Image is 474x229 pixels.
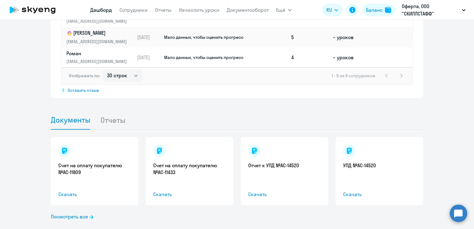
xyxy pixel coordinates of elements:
span: 1 - 9 из 9 сотрудников [332,73,375,79]
a: УПД №AC-14520 [343,162,416,169]
img: child [66,30,73,36]
ul: Tabs [51,110,423,130]
span: Отображать по: [69,73,100,79]
span: RU [326,6,332,14]
td: [DATE] [135,27,163,47]
td: ~ уроков [330,47,368,67]
a: Счет на оплату покупателю №AC-11433 [153,162,226,176]
p: [EMAIL_ADDRESS][DOMAIN_NAME] [66,18,130,25]
button: Ещё [276,4,292,16]
p: Оферта, ООО "СКИЛЛСТАФФ" [402,2,459,17]
span: Мало данных, чтобы оценить прогресс [164,34,244,40]
a: Роман[EMAIL_ADDRESS][DOMAIN_NAME] [66,50,134,65]
a: Документооборот [227,7,269,13]
td: 5 [289,27,330,47]
td: [DATE] [135,47,163,67]
a: Отчет к УПД №AC-14520 [248,162,321,169]
p: [PERSON_NAME] [66,29,130,37]
td: 4 [289,47,330,67]
button: Оферта, ООО "СКИЛЛСТАФФ" [399,2,469,17]
p: [EMAIL_ADDRESS][DOMAIN_NAME] [66,58,130,65]
button: Балансbalance [362,4,395,16]
p: Роман [66,50,130,57]
span: Документы [51,115,90,124]
div: Баланс [366,6,382,14]
span: Скачать [343,191,416,198]
a: Сотрудники [119,7,148,13]
span: Скачать [153,191,226,198]
img: balance [385,7,391,13]
td: ~ уроков [330,27,368,47]
span: Скачать [248,191,321,198]
span: Скачать [58,191,131,198]
a: Счет на оплату покупателю №AC-11809 [58,162,131,176]
a: Посмотреть все [51,213,93,220]
a: Дашборд [90,7,112,13]
span: Мало данных, чтобы оценить прогресс [164,55,244,60]
a: child[PERSON_NAME][EMAIL_ADDRESS][DOMAIN_NAME] [66,29,134,45]
button: RU [322,4,342,16]
a: Отчеты [155,7,172,13]
p: [EMAIL_ADDRESS][DOMAIN_NAME] [66,38,130,45]
span: Ещё [276,6,285,14]
a: Начислить уроки [179,7,219,13]
span: Оставить отзыв [68,88,99,93]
